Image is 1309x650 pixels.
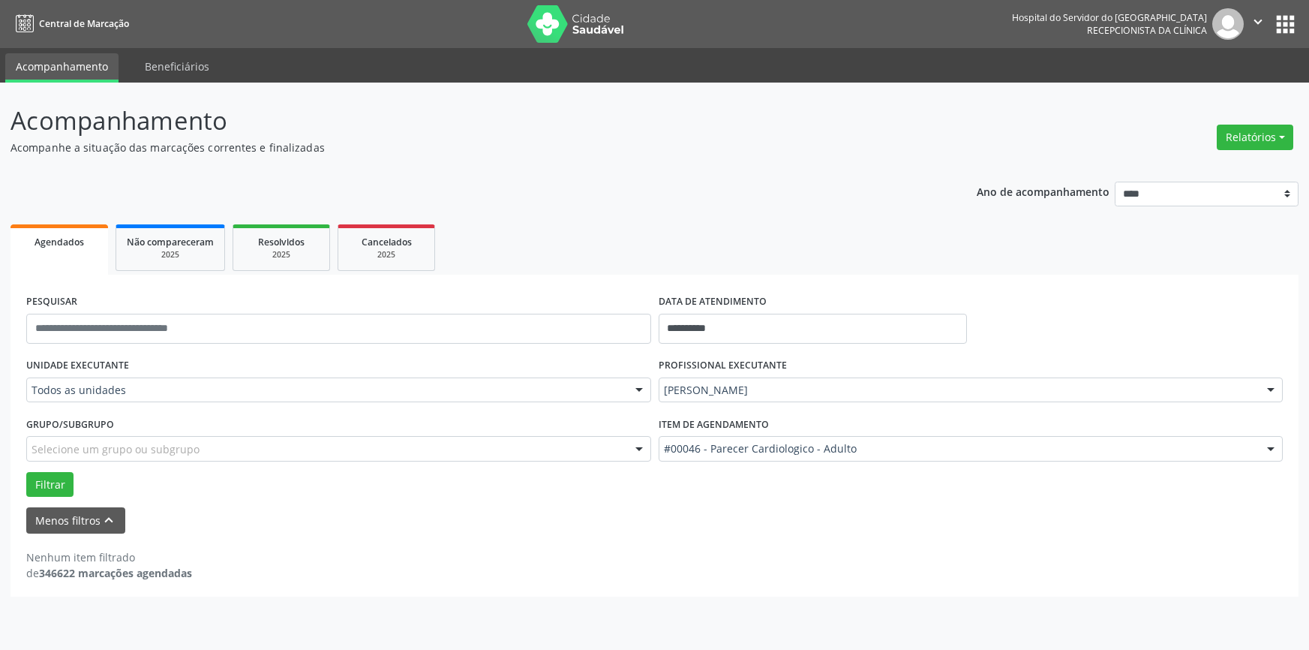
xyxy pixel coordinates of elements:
[362,236,412,248] span: Cancelados
[134,53,220,80] a: Beneficiários
[39,566,192,580] strong: 346622 marcações agendadas
[1272,11,1298,38] button: apps
[664,441,1253,456] span: #00046 - Parecer Cardiologico - Adulto
[26,290,77,314] label: PESQUISAR
[32,441,200,457] span: Selecione um grupo ou subgrupo
[977,182,1109,200] p: Ano de acompanhamento
[1212,8,1244,40] img: img
[5,53,119,83] a: Acompanhamento
[659,290,767,314] label: DATA DE ATENDIMENTO
[11,11,129,36] a: Central de Marcação
[1012,11,1207,24] div: Hospital do Servidor do [GEOGRAPHIC_DATA]
[26,549,192,565] div: Nenhum item filtrado
[1250,14,1266,30] i: 
[39,17,129,30] span: Central de Marcação
[26,565,192,581] div: de
[26,507,125,534] button: Menos filtroskeyboard_arrow_up
[659,354,787,378] label: PROFISSIONAL EXECUTANTE
[1244,8,1272,40] button: 
[26,413,114,436] label: Grupo/Subgrupo
[11,102,912,140] p: Acompanhamento
[26,472,74,498] button: Filtrar
[1217,125,1293,150] button: Relatórios
[26,354,129,378] label: UNIDADE EXECUTANTE
[127,236,214,248] span: Não compareceram
[664,383,1253,398] span: [PERSON_NAME]
[32,383,620,398] span: Todos as unidades
[258,236,305,248] span: Resolvidos
[11,140,912,155] p: Acompanhe a situação das marcações correntes e finalizadas
[349,249,424,260] div: 2025
[101,512,117,528] i: keyboard_arrow_up
[244,249,319,260] div: 2025
[35,236,84,248] span: Agendados
[127,249,214,260] div: 2025
[659,413,769,436] label: Item de agendamento
[1087,24,1207,37] span: Recepcionista da clínica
